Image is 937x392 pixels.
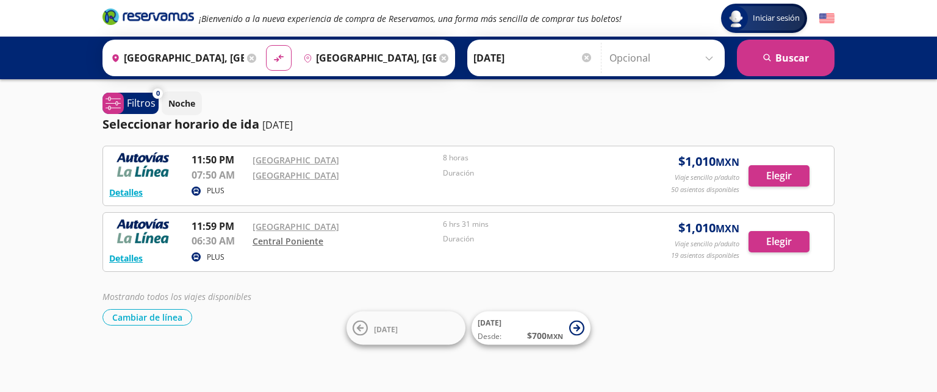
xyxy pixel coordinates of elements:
p: Duración [443,233,627,244]
p: 07:50 AM [192,168,246,182]
p: 6 hrs 31 mins [443,219,627,230]
span: Desde: [478,331,501,342]
input: Elegir Fecha [473,43,593,73]
span: [DATE] [478,318,501,328]
button: Buscar [737,40,835,76]
small: MXN [716,155,739,169]
button: Noche [162,91,202,115]
p: Seleccionar horario de ida [102,115,259,134]
img: RESERVAMOS [109,219,176,243]
p: 19 asientos disponibles [671,251,739,261]
p: [DATE] [262,118,293,132]
i: Brand Logo [102,7,194,26]
button: [DATE] [346,312,465,345]
a: Brand Logo [102,7,194,29]
button: Elegir [749,231,810,252]
small: MXN [547,332,563,341]
a: [GEOGRAPHIC_DATA] [253,169,339,181]
p: 06:30 AM [192,233,246,248]
button: Detalles [109,252,143,265]
p: Filtros [127,96,156,110]
span: $ 700 [527,329,563,342]
p: PLUS [207,185,224,196]
span: [DATE] [374,324,398,334]
input: Buscar Destino [298,43,436,73]
a: [GEOGRAPHIC_DATA] [253,154,339,166]
a: [GEOGRAPHIC_DATA] [253,221,339,232]
p: 50 asientos disponibles [671,185,739,195]
img: RESERVAMOS [109,152,176,177]
button: Elegir [749,165,810,187]
a: Central Poniente [253,235,323,247]
p: Viaje sencillo p/adulto [675,173,739,183]
p: Duración [443,168,627,179]
p: 8 horas [443,152,627,163]
button: 0Filtros [102,93,159,114]
span: 0 [156,88,160,99]
button: Detalles [109,186,143,199]
p: 11:59 PM [192,219,246,233]
em: ¡Bienvenido a la nueva experiencia de compra de Reservamos, una forma más sencilla de comprar tus... [199,13,622,24]
button: [DATE]Desde:$700MXN [472,312,591,345]
p: PLUS [207,252,224,263]
small: MXN [716,222,739,235]
button: English [819,11,835,26]
em: Mostrando todos los viajes disponibles [102,291,251,302]
input: Opcional [609,43,719,73]
p: Viaje sencillo p/adulto [675,239,739,249]
button: Cambiar de línea [102,309,192,326]
input: Buscar Origen [106,43,244,73]
span: $ 1,010 [678,152,739,171]
p: 11:50 PM [192,152,246,167]
span: Iniciar sesión [748,12,805,24]
span: $ 1,010 [678,219,739,237]
p: Noche [168,97,195,110]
